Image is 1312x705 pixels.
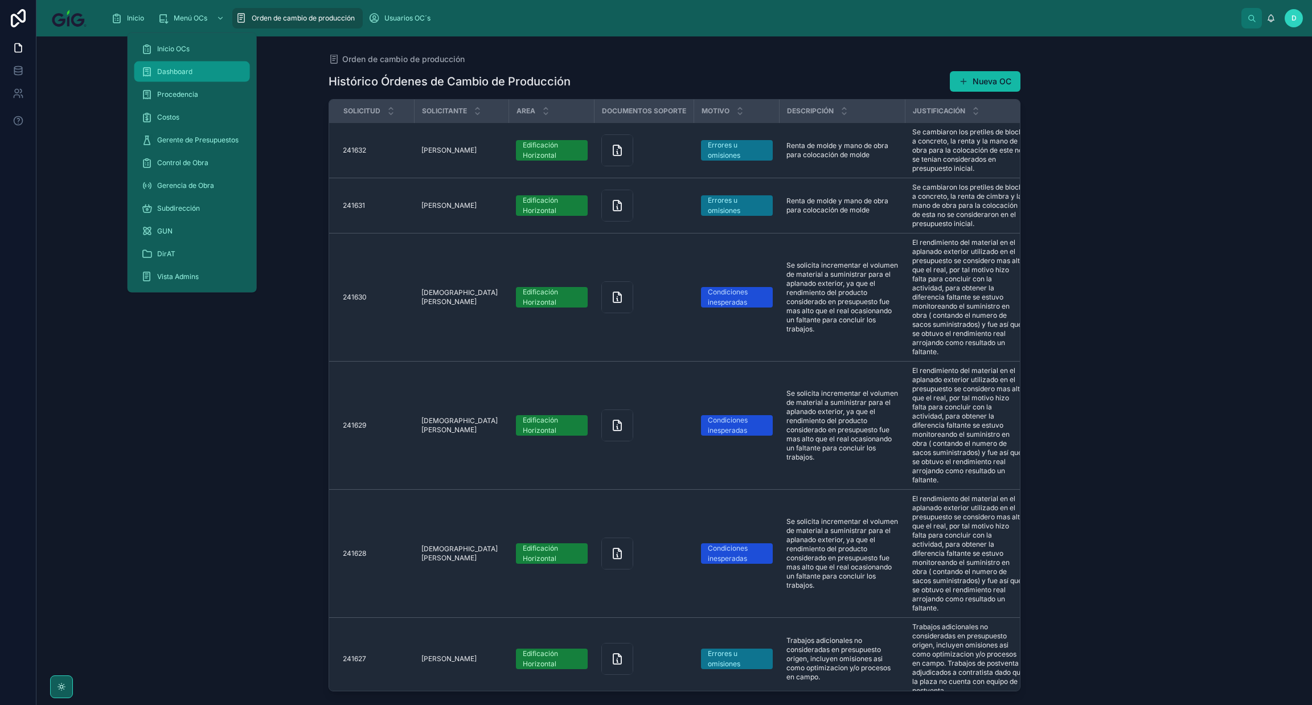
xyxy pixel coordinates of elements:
[134,221,250,241] a: GUN
[329,73,571,89] h1: Histórico Órdenes de Cambio de Producción
[157,67,192,76] span: Dashboard
[523,140,581,161] div: Edificación Horizontal
[343,146,366,155] span: 241632
[46,9,93,27] img: App logo
[157,158,208,167] span: Control de Obra
[912,183,1024,228] span: Se cambiaron los pretiles de block a concreto, la renta de cimbra y la mano de obra para la coloc...
[421,416,502,435] span: [DEMOGRAPHIC_DATA][PERSON_NAME]
[421,654,477,663] span: [PERSON_NAME]
[786,389,899,462] span: Se solicita incrementar el volumen de material a suministrar para el aplanado exterior, ya que el...
[157,136,239,145] span: Gerente de Presupuestos
[343,421,366,430] span: 241629
[1291,14,1297,23] span: D
[157,227,173,236] span: GUN
[912,494,1024,613] span: El rendimiento del material en el aplanado exterior utilizado en el presupuesto se considero mas ...
[786,196,899,215] span: Renta de molde y mano de obra para colocación de molde
[523,195,581,216] div: Edificación Horizontal
[157,249,175,259] span: DirAT
[516,106,535,116] span: Area
[523,415,581,436] div: Edificación Horizontal
[343,293,367,302] span: 241630
[523,649,581,669] div: Edificación Horizontal
[157,204,200,213] span: Subdirección
[232,8,363,28] a: Orden de cambio de producción
[134,84,250,105] a: Procedencia
[787,106,834,116] span: Descripción
[602,106,686,116] span: Documentos soporte
[157,272,199,281] span: Vista Admins
[157,113,179,122] span: Costos
[708,543,766,564] div: Condiciones inesperadas
[912,366,1024,485] span: El rendimiento del material en el aplanado exterior utilizado en el presupuesto se considero mas ...
[134,175,250,196] a: Gerencia de Obra
[174,14,207,23] span: Menú OCs
[786,517,899,590] span: Se solicita incrementar el volumen de material a suministrar para el aplanado exterior, ya que el...
[384,14,430,23] span: Usuarios OC´s
[157,44,190,54] span: Inicio OCs
[154,8,230,28] a: Menú OCs
[913,106,965,116] span: Justificación
[329,54,465,65] a: Orden de cambio de producción
[343,654,366,663] span: 241627
[134,107,250,128] a: Costos
[343,549,366,558] span: 241628
[523,543,581,564] div: Edificación Horizontal
[343,106,380,116] span: Solicitud
[134,153,250,173] a: Control de Obra
[912,622,1024,695] span: Trabajos adicionales no consideradas en presupuesto origen, incluyen omisiones asi como optimizac...
[708,140,766,161] div: Errores u omisiones
[708,195,766,216] div: Errores u omisiones
[950,71,1020,92] button: Nueva OC
[134,130,250,150] a: Gerente de Presupuestos
[708,415,766,436] div: Condiciones inesperadas
[134,39,250,59] a: Inicio OCs
[134,244,250,264] a: DirAT
[422,106,467,116] span: Solicitante
[708,649,766,669] div: Errores u omisiones
[342,54,465,65] span: Orden de cambio de producción
[252,14,355,23] span: Orden de cambio de producción
[786,261,899,334] span: Se solicita incrementar el volumen de material a suministrar para el aplanado exterior, ya que el...
[343,201,365,210] span: 241631
[134,267,250,287] a: Vista Admins
[708,287,766,308] div: Condiciones inesperadas
[702,106,729,116] span: Motivo
[157,90,198,99] span: Procedencia
[134,198,250,219] a: Subdirección
[786,141,899,159] span: Renta de molde y mano de obra para colocación de molde
[912,238,1024,356] span: El rendimiento del material en el aplanado exterior utilizado en el presupuesto se considero mas ...
[421,544,502,563] span: [DEMOGRAPHIC_DATA][PERSON_NAME]
[523,287,581,308] div: Edificación Horizontal
[127,14,144,23] span: Inicio
[786,636,899,682] span: Trabajos adicionales no consideradas en presupuesto origen, incluyen omisiones asi como optimizac...
[912,128,1024,173] span: Se cambiaron los pretiles de block a concreto, la renta y la mano de obra para la colocación de e...
[134,62,250,82] a: Dashboard
[421,146,477,155] span: [PERSON_NAME]
[102,6,1241,31] div: scrollable content
[108,8,152,28] a: Inicio
[365,8,438,28] a: Usuarios OC´s
[421,288,502,306] span: [DEMOGRAPHIC_DATA][PERSON_NAME]
[421,201,477,210] span: [PERSON_NAME]
[157,181,214,190] span: Gerencia de Obra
